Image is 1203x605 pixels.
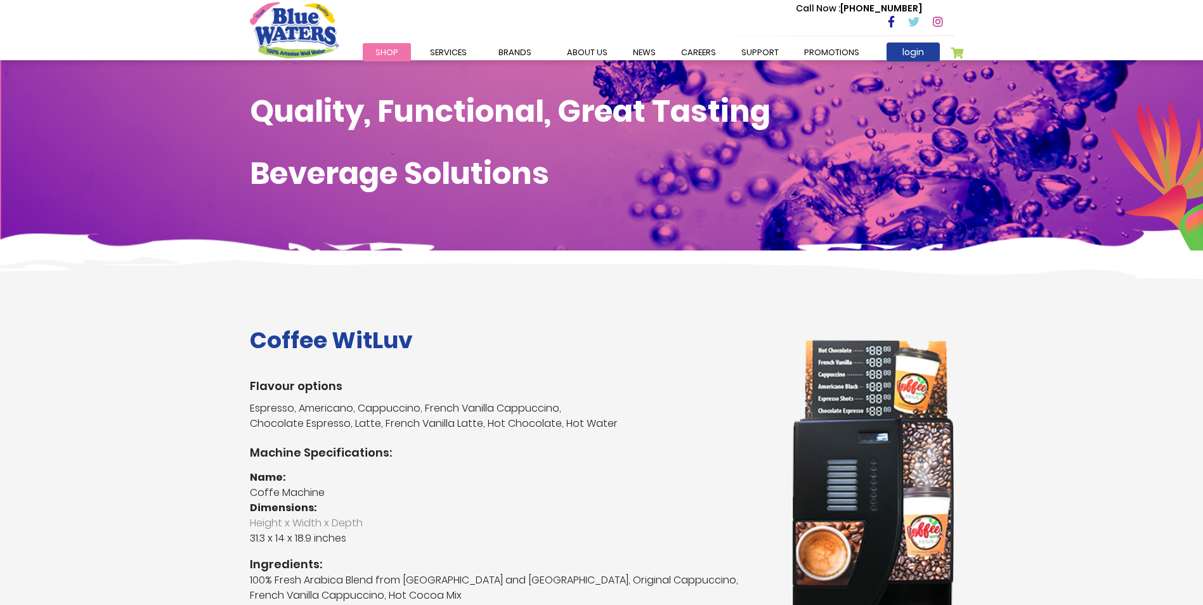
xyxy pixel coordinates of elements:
a: about us [554,43,620,62]
p: Espresso, Americano, Cappuccino, French Vanilla Cappuccino, Chocolate Espresso, Latte, French Van... [250,401,773,431]
h3: Machine Specifications: [250,446,773,460]
h3: Flavour options [250,379,773,393]
a: careers [668,43,729,62]
strong: Ingredients: [250,556,773,573]
span: Services [430,46,467,58]
h1: Quality, Functional, Great Tasting [250,93,954,130]
h1: Coffee WitLuv [250,327,773,354]
p: Coffe Machine [250,485,773,500]
a: Promotions [791,43,872,62]
strong: Name: [250,470,286,485]
a: store logo [250,2,339,58]
span: Height x Width x Depth [250,516,773,531]
span: Call Now : [796,2,840,15]
p: 31.3 x 14 x 18.9 inches [250,516,773,546]
p: [PHONE_NUMBER] [796,2,922,15]
a: login [887,42,940,62]
span: Brands [498,46,531,58]
a: support [729,43,791,62]
h1: Beverage Solutions [250,155,954,192]
p: 100% Fresh Arabica Blend from [GEOGRAPHIC_DATA] and [GEOGRAPHIC_DATA], Original Cappuccino, Frenc... [250,573,773,603]
a: News [620,43,668,62]
strong: Dimensions: [250,500,317,515]
span: Shop [375,46,398,58]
